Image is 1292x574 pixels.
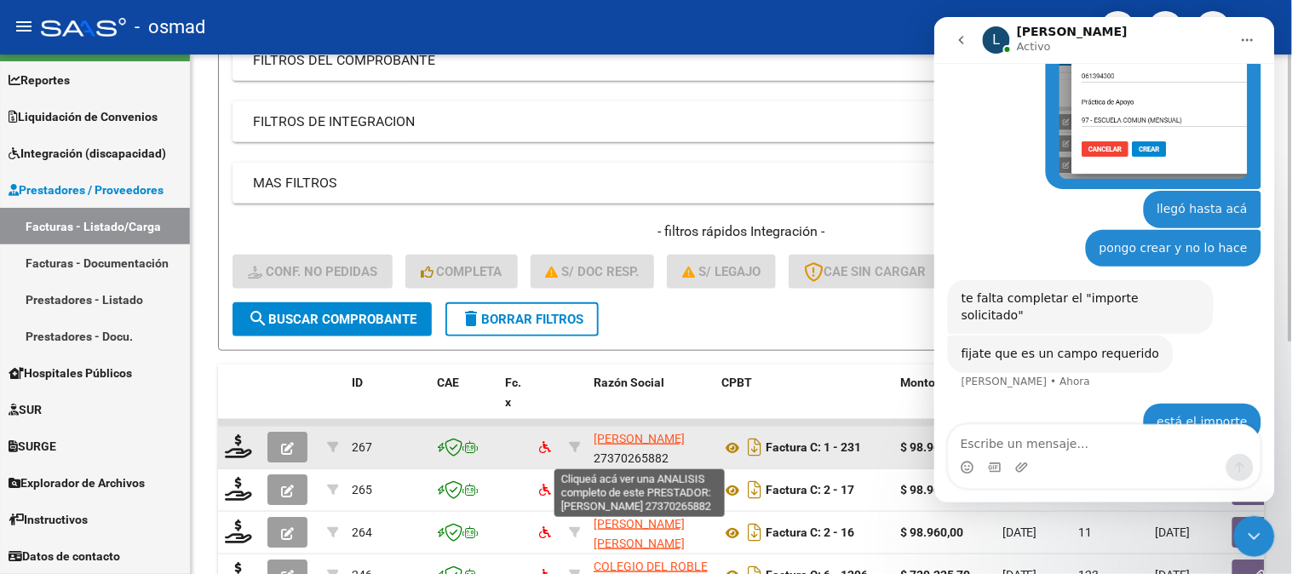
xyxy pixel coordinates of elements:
[27,359,156,370] div: [PERSON_NAME] • Ahora
[233,222,1250,241] h4: - filtros rápidos Integración -
[498,364,532,439] datatable-header-cell: Fc. x
[253,174,1209,192] mat-panel-title: MAS FILTROS
[421,264,502,279] span: Completa
[9,400,42,419] span: SUR
[594,514,708,550] div: 23345789804
[352,376,363,389] span: ID
[437,376,459,389] span: CAE
[682,264,761,279] span: S/ legajo
[223,184,313,201] div: llegó hasta acá
[744,519,766,546] i: Descargar documento
[14,16,34,37] mat-icon: menu
[744,433,766,461] i: Descargar documento
[135,9,205,46] span: - osmad
[26,444,40,457] button: Selector de emoji
[152,213,327,250] div: pongo crear y no lo hace
[14,408,326,437] textarea: Escribe un mensaje...
[253,112,1209,131] mat-panel-title: FILTROS DE INTEGRACION
[27,329,226,346] div: fijate que es un campo requerido
[292,437,319,464] button: Enviar un mensaje…
[594,517,685,550] span: [PERSON_NAME] [PERSON_NAME]
[233,255,393,289] button: Conf. no pedidas
[210,174,327,211] div: llegó hasta acá
[1079,525,1093,539] span: 11
[546,264,640,279] span: S/ Doc Resp.
[789,255,941,289] button: CAE SIN CARGAR
[9,510,88,529] span: Instructivos
[248,312,416,327] span: Buscar Comprobante
[9,474,145,492] span: Explorador de Archivos
[27,273,266,307] div: te falta completar el "importe solicitado"
[233,101,1250,142] mat-expansion-panel-header: FILTROS DE INTEGRACION
[352,525,372,539] span: 264
[766,441,861,455] strong: Factura C: 1 - 231
[594,376,664,389] span: Razón Social
[900,483,963,497] strong: $ 98.960,00
[1234,516,1275,557] iframe: Intercom live chat
[594,472,708,508] div: 23345789804
[9,437,56,456] span: SURGE
[9,547,120,565] span: Datos de contacto
[54,444,67,457] button: Selector de gif
[594,429,708,465] div: 27370265882
[594,474,685,508] span: [PERSON_NAME] [PERSON_NAME]
[9,71,70,89] span: Reportes
[9,107,158,126] span: Liquidación de Convenios
[233,302,432,336] button: Buscar Comprobante
[445,302,599,336] button: Borrar Filtros
[165,223,313,240] div: pongo crear y no lo hace
[9,181,164,199] span: Prestadores / Proveedores
[531,255,655,289] button: S/ Doc Resp.
[14,263,327,319] div: Ludmila dice…
[721,376,752,389] span: CPBT
[893,364,996,439] datatable-header-cell: Monto
[253,51,1209,70] mat-panel-title: FILTROS DEL COMPROBANTE
[248,308,268,329] mat-icon: search
[934,17,1275,502] iframe: Intercom live chat
[900,525,963,539] strong: $ 98.960,00
[345,364,430,439] datatable-header-cell: ID
[14,319,327,387] div: Ludmila dice…
[248,264,377,279] span: Conf. no pedidas
[14,174,327,213] div: Ayelen dice…
[667,255,776,289] button: S/ legajo
[766,484,854,497] strong: Factura C: 2 - 17
[744,476,766,503] i: Descargar documento
[14,387,327,445] div: Ayelen dice…
[14,263,279,317] div: te falta completar el "importe solicitado"
[715,364,893,439] datatable-header-cell: CPBT
[9,144,166,163] span: Integración (discapacidad)
[1002,525,1037,539] span: [DATE]
[223,397,313,414] div: está el importe
[405,255,518,289] button: Completa
[210,387,327,424] div: está el importe
[505,376,521,409] span: Fc. x
[900,440,963,454] strong: $ 98.964,88
[461,308,481,329] mat-icon: delete
[1156,525,1191,539] span: [DATE]
[804,264,926,279] span: CAE SIN CARGAR
[352,483,372,497] span: 265
[81,444,95,457] button: Adjuntar un archivo
[233,163,1250,204] mat-expansion-panel-header: MAS FILTROS
[14,213,327,264] div: Ayelen dice…
[461,312,583,327] span: Borrar Filtros
[233,40,1250,81] mat-expansion-panel-header: FILTROS DEL COMPROBANTE
[594,432,685,445] span: [PERSON_NAME]
[352,440,372,454] span: 267
[766,526,854,540] strong: Factura C: 2 - 16
[9,364,132,382] span: Hospitales Públicos
[14,319,239,356] div: fijate que es un campo requerido[PERSON_NAME] • Ahora
[900,376,935,389] span: Monto
[430,364,498,439] datatable-header-cell: CAE
[587,364,715,439] datatable-header-cell: Razón Social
